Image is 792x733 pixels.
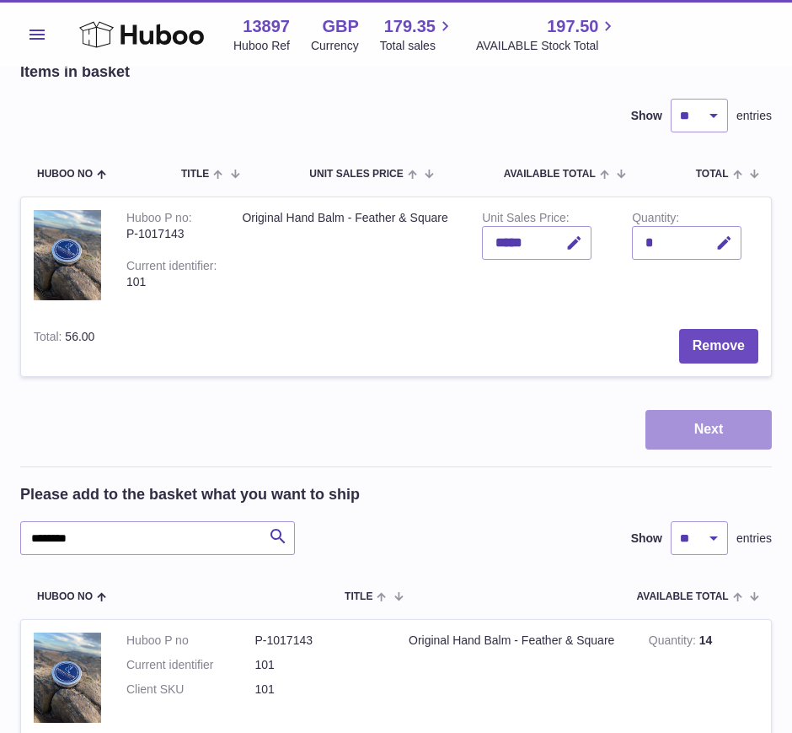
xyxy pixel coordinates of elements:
span: AVAILABLE Total [637,591,729,602]
a: 197.50 AVAILABLE Stock Total [476,15,618,54]
button: Next [645,410,772,450]
dd: 101 [255,657,384,673]
span: Huboo no [37,169,93,180]
strong: GBP [322,15,358,38]
span: entries [736,108,772,124]
span: AVAILABLE Total [504,169,596,180]
div: Huboo Ref [233,38,290,54]
img: Original Hand Balm - Feather & Square [34,210,101,300]
img: Original Hand Balm - Feather & Square [34,633,101,723]
div: P-1017143 [126,226,217,242]
strong: Quantity [649,633,699,651]
span: Title [345,591,372,602]
dt: Huboo P no [126,633,255,649]
strong: 13897 [243,15,290,38]
dd: P-1017143 [255,633,384,649]
span: Total sales [380,38,455,54]
h2: Please add to the basket what you want to ship [20,484,360,504]
div: Huboo P no [126,211,192,229]
span: Huboo no [37,591,93,602]
span: Title [181,169,209,180]
span: 56.00 [65,330,94,343]
div: Currency [311,38,359,54]
span: entries [736,531,772,547]
span: 179.35 [384,15,436,38]
span: Total [696,169,729,180]
label: Quantity [632,211,679,229]
span: AVAILABLE Stock Total [476,38,618,54]
label: Show [631,531,662,547]
label: Unit Sales Price [482,211,569,229]
span: Unit Sales Price [309,169,403,180]
dd: 101 [255,682,384,698]
label: Total [34,330,65,348]
h2: Items in basket [20,62,130,82]
td: Original Hand Balm - Feather & Square [229,197,469,317]
span: 197.50 [547,15,598,38]
label: Show [631,108,662,124]
dt: Current identifier [126,657,255,673]
dt: Client SKU [126,682,255,698]
div: 101 [126,274,217,290]
a: 179.35 Total sales [380,15,455,54]
div: Current identifier [126,259,217,277]
button: Remove [679,329,758,364]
